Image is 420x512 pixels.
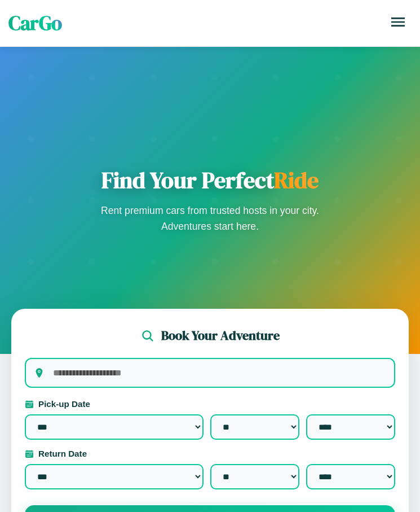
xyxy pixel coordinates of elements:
span: CarGo [8,10,62,37]
span: Ride [274,165,319,195]
label: Return Date [25,449,395,458]
label: Pick-up Date [25,399,395,409]
h1: Find Your Perfect [98,167,323,194]
p: Rent premium cars from trusted hosts in your city. Adventures start here. [98,203,323,234]
h2: Book Your Adventure [161,327,280,344]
